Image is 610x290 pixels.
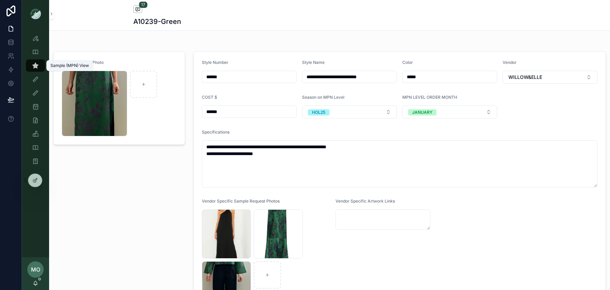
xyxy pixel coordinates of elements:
[402,60,413,65] span: Color
[50,63,89,68] div: Sample (MPN) View
[402,95,457,100] span: MPN LEVEL ORDER MONTH
[412,109,432,115] div: JANUARY
[31,265,40,274] span: MO
[302,106,397,119] button: Select Button
[22,27,49,176] div: scrollable content
[402,106,497,119] button: Select Button
[508,74,542,81] span: WILLOW&ELLE
[202,60,228,65] span: Style Number
[302,60,325,65] span: Style Name
[202,95,217,100] span: COST $
[312,109,325,115] div: HOL25
[302,95,344,100] span: Season on MPN Level
[202,129,229,135] span: Specifications
[133,5,142,14] button: 17
[336,198,395,204] span: Vendor Specific Artwork Links
[202,198,280,204] span: Vendor Specific Sample Request Photos
[30,8,41,19] img: App logo
[503,71,597,84] button: Select Button
[503,60,517,65] span: Vendor
[139,1,148,8] span: 17
[62,60,104,65] span: Sample Gallery Photo
[133,17,181,26] h1: A10239-Green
